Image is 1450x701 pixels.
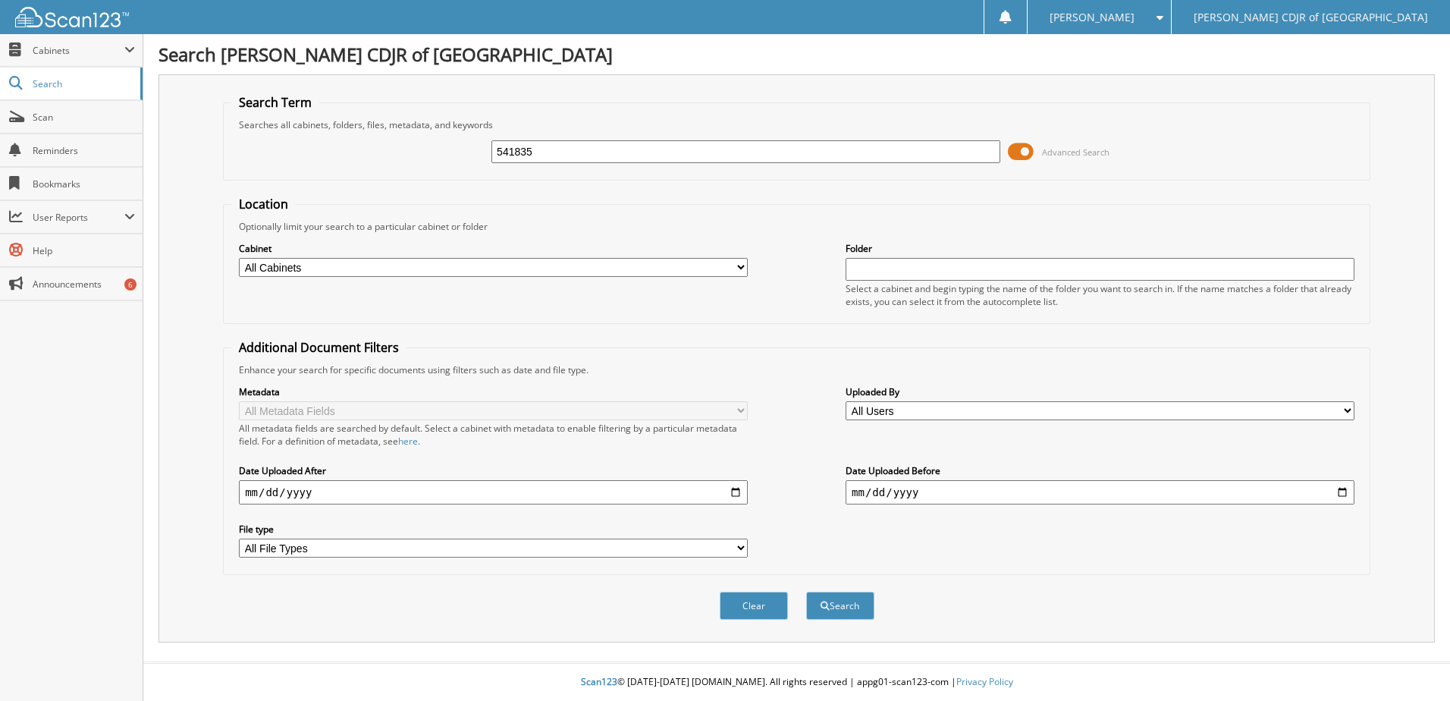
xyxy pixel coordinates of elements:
[33,178,135,190] span: Bookmarks
[581,675,617,688] span: Scan123
[720,592,788,620] button: Clear
[239,523,748,536] label: File type
[143,664,1450,701] div: © [DATE]-[DATE] [DOMAIN_NAME]. All rights reserved | appg01-scan123-com |
[33,111,135,124] span: Scan
[239,480,748,505] input: start
[231,196,296,212] legend: Location
[33,244,135,257] span: Help
[33,144,135,157] span: Reminders
[231,339,406,356] legend: Additional Document Filters
[33,44,124,57] span: Cabinets
[33,77,133,90] span: Search
[956,675,1013,688] a: Privacy Policy
[846,480,1354,505] input: end
[846,464,1354,477] label: Date Uploaded Before
[846,242,1354,255] label: Folder
[239,242,748,255] label: Cabinet
[124,278,137,291] div: 6
[1374,628,1450,701] iframe: Chat Widget
[846,385,1354,398] label: Uploaded By
[33,278,135,291] span: Announcements
[231,118,1362,131] div: Searches all cabinets, folders, files, metadata, and keywords
[1042,146,1109,158] span: Advanced Search
[231,220,1362,233] div: Optionally limit your search to a particular cabinet or folder
[231,363,1362,376] div: Enhance your search for specific documents using filters such as date and file type.
[158,42,1435,67] h1: Search [PERSON_NAME] CDJR of [GEOGRAPHIC_DATA]
[15,7,129,27] img: scan123-logo-white.svg
[1194,13,1428,22] span: [PERSON_NAME] CDJR of [GEOGRAPHIC_DATA]
[231,94,319,111] legend: Search Term
[239,385,748,398] label: Metadata
[33,211,124,224] span: User Reports
[846,282,1354,308] div: Select a cabinet and begin typing the name of the folder you want to search in. If the name match...
[239,464,748,477] label: Date Uploaded After
[806,592,874,620] button: Search
[239,422,748,448] div: All metadata fields are searched by default. Select a cabinet with metadata to enable filtering b...
[1050,13,1135,22] span: [PERSON_NAME]
[398,435,418,448] a: here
